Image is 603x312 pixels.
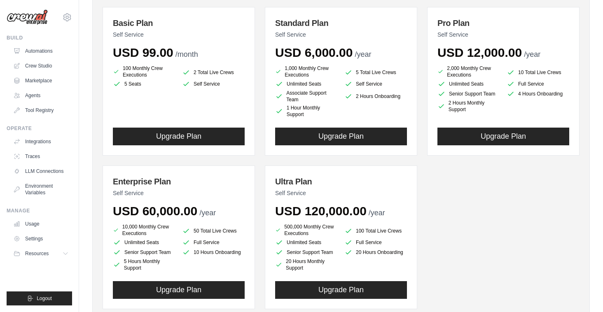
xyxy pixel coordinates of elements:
[199,209,216,217] span: /year
[10,59,72,72] a: Crew Studio
[7,291,72,305] button: Logout
[182,248,245,256] li: 10 Hours Onboarding
[10,44,72,58] a: Automations
[344,248,407,256] li: 20 Hours Onboarding
[275,258,338,271] li: 20 Hours Monthly Support
[10,135,72,148] a: Integrations
[10,150,72,163] a: Traces
[7,35,72,41] div: Build
[10,89,72,102] a: Agents
[113,224,175,237] li: 10,000 Monthly Crew Executions
[562,272,603,312] iframe: Chat Widget
[10,74,72,87] a: Marketplace
[182,238,245,247] li: Full Service
[10,165,72,178] a: LLM Connections
[275,238,338,247] li: Unlimited Seats
[10,247,72,260] button: Resources
[182,225,245,237] li: 50 Total Live Crews
[113,204,197,218] span: USD 60,000.00
[10,217,72,231] a: Usage
[275,204,367,218] span: USD 120,000.00
[7,125,72,132] div: Operate
[113,258,175,271] li: 5 Hours Monthly Support
[10,232,72,245] a: Settings
[10,104,72,117] a: Tool Registry
[113,281,245,299] button: Upgrade Plan
[275,281,407,299] button: Upgrade Plan
[113,238,175,247] li: Unlimited Seats
[369,209,385,217] span: /year
[7,207,72,214] div: Manage
[37,295,52,302] span: Logout
[344,238,407,247] li: Full Service
[113,248,175,256] li: Senior Support Team
[275,248,338,256] li: Senior Support Team
[275,224,338,237] li: 500,000 Monthly Crew Executions
[7,9,48,25] img: Logo
[344,225,407,237] li: 100 Total Live Crews
[10,179,72,199] a: Environment Variables
[25,250,49,257] span: Resources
